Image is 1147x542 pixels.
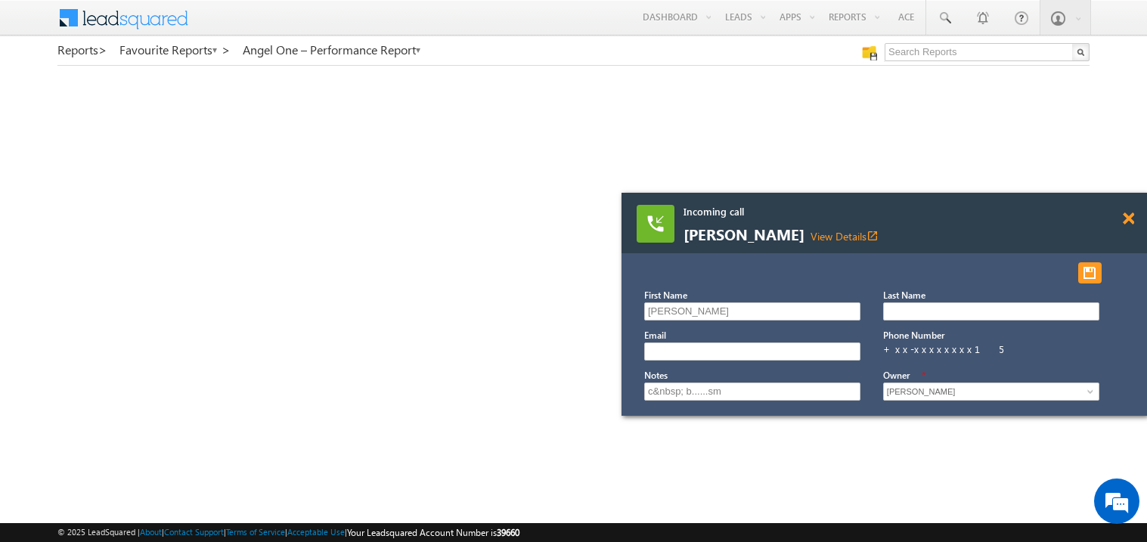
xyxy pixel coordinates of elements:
[243,43,422,57] a: Angel One – Performance Report
[222,41,231,58] span: >
[866,230,879,242] i: View Details
[119,43,231,57] a: Favourite Reports >
[885,43,1090,61] input: Search Reports
[164,527,224,537] a: Contact Support
[57,525,519,540] span: © 2025 LeadSquared | | | | |
[862,45,877,60] img: Manage all your saved reports!
[248,8,284,44] div: Minimize live chat window
[79,79,254,99] div: Leave a message
[811,229,879,243] a: View Detailsopen_in_new
[497,527,519,538] span: 39660
[20,140,276,413] textarea: Type your message and click 'Submit'
[644,330,666,341] label: Email
[883,382,1099,401] input: Type to Search
[226,527,285,537] a: Terms of Service
[347,527,519,538] span: Your Leadsquared Account Number is
[222,425,274,445] em: Submit
[140,527,162,537] a: About
[684,205,1046,218] span: Incoming call
[644,290,687,301] label: First Name
[1079,384,1098,399] a: Show All Items
[883,290,925,301] label: Last Name
[883,330,944,341] label: Phone Number
[287,527,345,537] a: Acceptable Use
[684,227,1046,243] span: [PERSON_NAME]
[883,342,1098,356] div: +xx-xxxxxxxx15
[26,79,64,99] img: d_60004797649_company_0_60004797649
[883,370,910,381] label: Owner
[644,370,668,381] label: Notes
[1078,262,1102,283] button: Save and Dispose
[57,43,107,57] a: Reports>
[98,41,107,58] span: >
